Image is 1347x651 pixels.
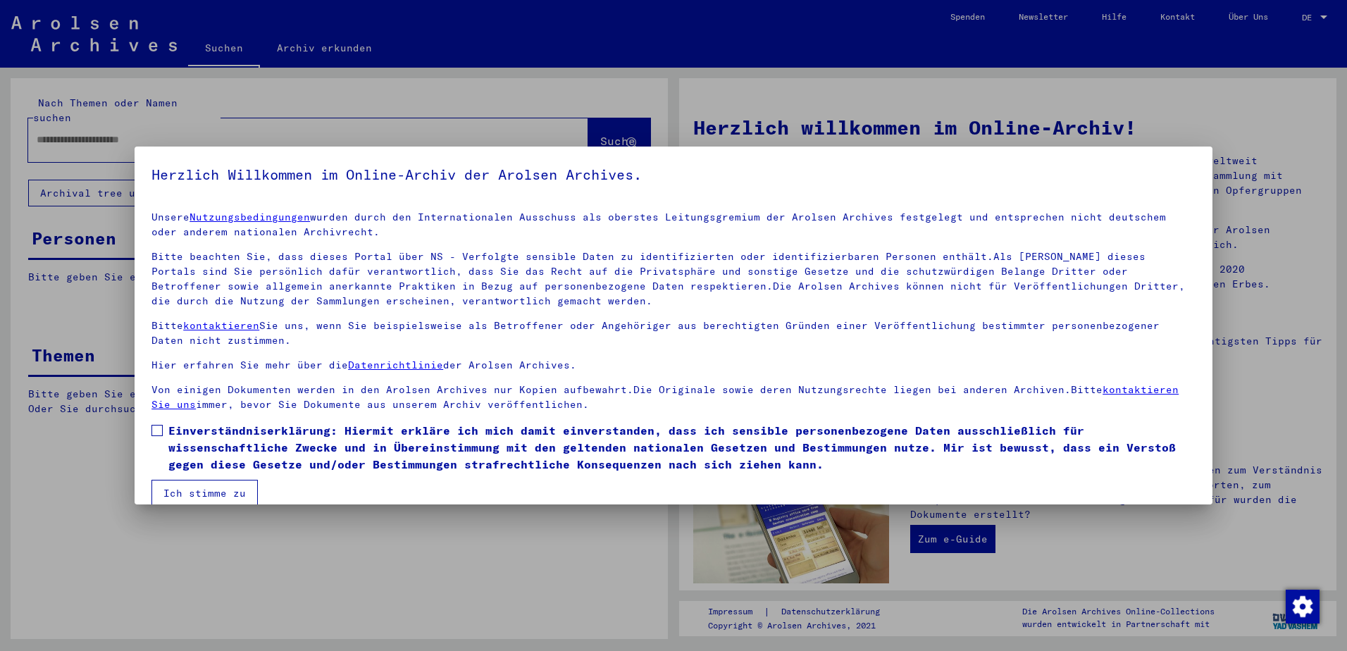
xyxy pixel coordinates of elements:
[183,319,259,332] a: kontaktieren
[1286,590,1320,624] img: Zustimmung ändern
[151,249,1196,309] p: Bitte beachten Sie, dass dieses Portal über NS - Verfolgte sensible Daten zu identifizierten oder...
[168,422,1196,473] span: Einverständniserklärung: Hiermit erkläre ich mich damit einverstanden, dass ich sensible personen...
[151,480,258,507] button: Ich stimme zu
[1285,589,1319,623] div: Zustimmung ändern
[151,383,1196,412] p: Von einigen Dokumenten werden in den Arolsen Archives nur Kopien aufbewahrt.Die Originale sowie d...
[151,318,1196,348] p: Bitte Sie uns, wenn Sie beispielsweise als Betroffener oder Angehöriger aus berechtigten Gründen ...
[151,358,1196,373] p: Hier erfahren Sie mehr über die der Arolsen Archives.
[348,359,443,371] a: Datenrichtlinie
[151,210,1196,240] p: Unsere wurden durch den Internationalen Ausschuss als oberstes Leitungsgremium der Arolsen Archiv...
[190,211,310,223] a: Nutzungsbedingungen
[151,163,1196,186] h5: Herzlich Willkommen im Online-Archiv der Arolsen Archives.
[151,383,1179,411] a: kontaktieren Sie uns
